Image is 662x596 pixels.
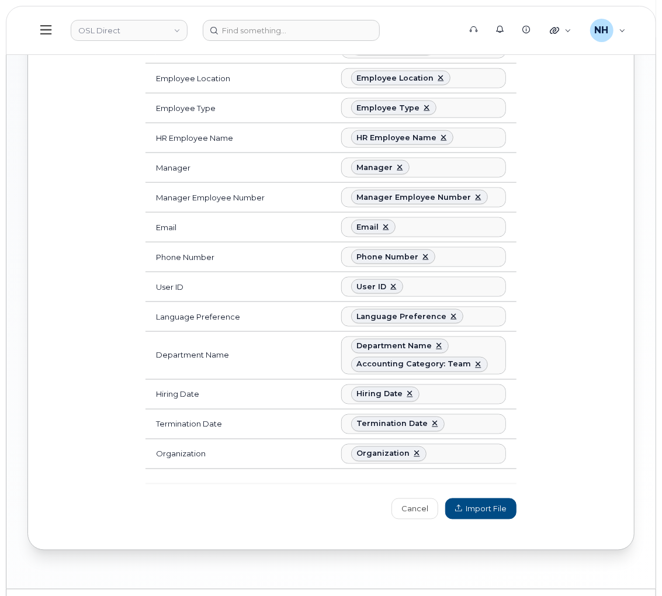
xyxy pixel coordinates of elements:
div: Manager [356,163,393,172]
a: Cancel [391,498,438,519]
td: Email [145,213,331,242]
a: OSL Direct [71,20,188,41]
input: Find something... [203,20,380,41]
span: Import File [455,504,507,515]
td: HR Employee Name [145,123,331,153]
td: Manager [145,153,331,183]
div: Accounting Category: Team [356,360,471,369]
td: Hiring Date [145,380,331,410]
td: Employee Location [145,64,331,93]
td: User ID [145,272,331,302]
td: Phone Number [145,242,331,272]
div: Email [356,223,379,232]
button: Import File [445,498,517,519]
div: Employee Location [356,74,434,83]
div: Employee Type [356,103,420,113]
td: Termination Date [145,410,331,439]
div: Department Name [356,342,432,351]
div: Quicklinks [542,19,580,42]
span: NH [595,23,609,37]
div: Hiring Date [356,390,403,399]
div: User ID [356,282,386,292]
td: Department Name [145,332,331,380]
td: Language Preference [145,302,331,332]
div: HR Employee Name [356,133,436,143]
div: Manager Employee Number [356,193,471,202]
td: Employee Type [145,93,331,123]
div: Organization [356,449,410,459]
div: Phone Number [356,252,418,262]
div: Natalia Hernandez [582,19,634,42]
td: Organization [145,439,331,469]
div: Language Preference [356,312,446,321]
td: Manager Employee Number [145,183,331,213]
div: Termination Date [356,420,428,429]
